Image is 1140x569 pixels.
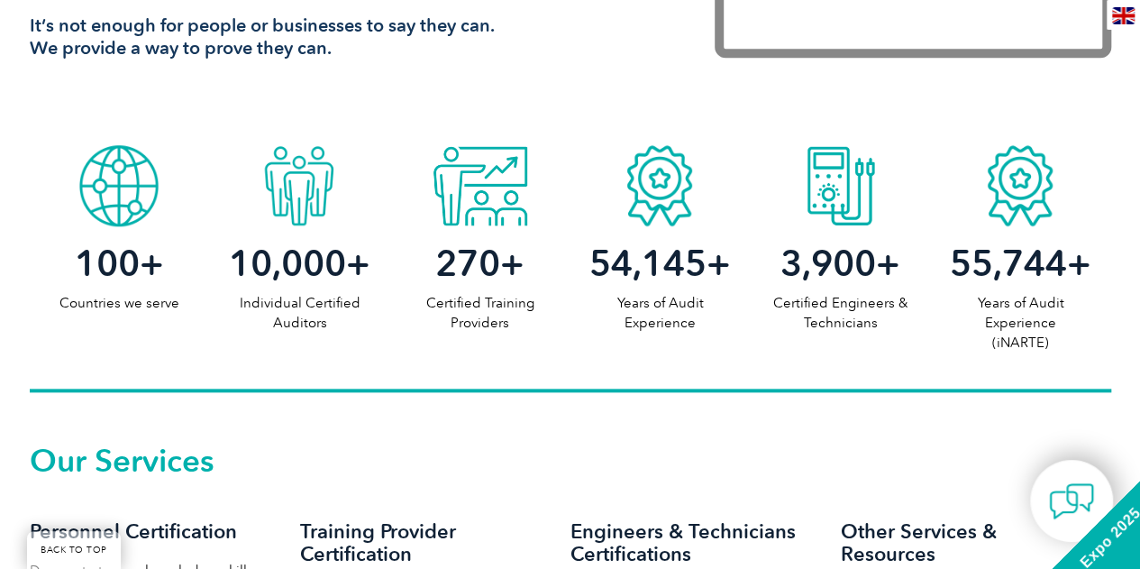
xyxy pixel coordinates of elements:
[750,249,930,278] h2: +
[435,242,500,285] span: 270
[750,293,930,333] p: Certified Engineers & Technicians
[780,242,876,285] span: 3,900
[30,249,210,278] h2: +
[389,249,570,278] h2: +
[570,249,750,278] h2: +
[570,520,805,565] h3: Engineers & Technicians Certifications
[75,242,140,285] span: 100
[589,242,707,285] span: 54,145
[30,520,264,543] h3: Personnel Certification
[30,446,1111,475] h2: Our Services
[841,520,1075,565] h3: Other Services & Resources
[229,242,346,285] span: 10,000
[300,520,534,565] h3: Training Provider Certification
[950,242,1067,285] span: 55,744
[30,293,210,313] p: Countries we serve
[27,531,121,569] a: BACK TO TOP
[930,249,1110,278] h2: +
[1049,479,1094,524] img: contact-chat.png
[30,14,661,60] h3: It’s not enough for people or businesses to say they can. We provide a way to prove they can.
[930,293,1110,353] p: Years of Audit Experience (iNARTE)
[570,293,750,333] p: Years of Audit Experience
[209,293,389,333] p: Individual Certified Auditors
[209,249,389,278] h2: +
[389,293,570,333] p: Certified Training Providers
[1112,7,1135,24] img: en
